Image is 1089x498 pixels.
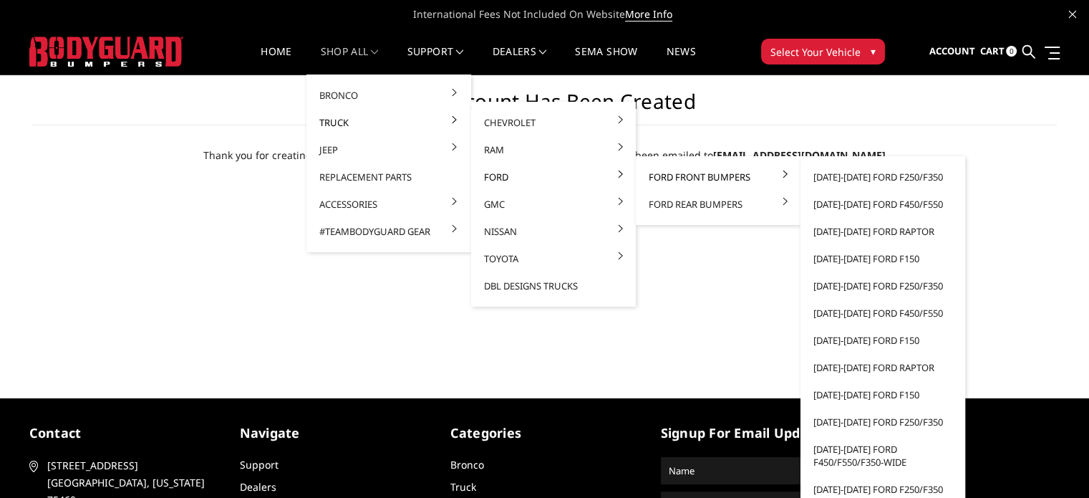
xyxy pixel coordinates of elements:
[450,480,476,494] a: Truck
[32,147,1057,164] p: Thank you for creating your account at BODYGUARD BUMPERS. Your account details have been emailed to
[29,37,183,67] img: BODYGUARD BUMPERS
[240,423,429,443] h5: Navigate
[806,436,959,476] a: [DATE]-[DATE] Ford F450/F550/F350-wide
[806,218,959,245] a: [DATE]-[DATE] Ford Raptor
[806,408,959,436] a: [DATE]-[DATE] Ford F250/F350
[312,136,465,163] a: Jeep
[806,354,959,381] a: [DATE]-[DATE] Ford Raptor
[625,7,672,21] a: More Info
[477,218,630,245] a: Nissan
[770,44,861,59] span: Select Your Vehicle
[240,480,276,494] a: Dealers
[806,245,959,272] a: [DATE]-[DATE] Ford F150
[806,327,959,354] a: [DATE]-[DATE] Ford F150
[929,32,974,71] a: Account
[979,44,1004,57] span: Cart
[871,44,876,59] span: ▾
[450,458,484,471] a: Bronco
[477,136,630,163] a: Ram
[321,47,379,75] a: shop all
[312,191,465,218] a: Accessories
[312,163,465,191] a: Replacement Parts
[477,109,630,136] a: Chevrolet
[493,47,547,75] a: Dealers
[979,32,1017,71] a: Cart 0
[1006,46,1017,57] span: 0
[663,459,848,482] input: Name
[477,245,630,272] a: Toyota
[806,300,959,327] a: [DATE]-[DATE] Ford F450/F550
[477,163,630,191] a: Ford
[806,163,959,191] a: [DATE]-[DATE] Ford F250/F350
[29,423,218,443] h5: contact
[407,47,464,75] a: Support
[261,47,291,75] a: Home
[761,39,885,64] button: Select Your Vehicle
[450,423,639,443] h5: Categories
[806,191,959,218] a: [DATE]-[DATE] Ford F450/F550
[312,82,465,109] a: Bronco
[666,47,695,75] a: News
[1017,429,1089,498] iframe: Chat Widget
[806,381,959,408] a: [DATE]-[DATE] Ford F150
[240,458,279,471] a: Support
[477,272,630,300] a: DBL Designs Trucks
[477,191,630,218] a: GMC
[661,423,850,443] h5: signup for email updates
[929,44,974,57] span: Account
[713,148,886,162] strong: [EMAIL_ADDRESS][DOMAIN_NAME]
[642,191,795,218] a: Ford Rear Bumpers
[312,218,465,245] a: #TeamBodyguard Gear
[312,109,465,136] a: Truck
[32,90,1057,125] h1: Your account has been created
[575,47,637,75] a: SEMA Show
[642,163,795,191] a: Ford Front Bumpers
[806,272,959,300] a: [DATE]-[DATE] Ford F250/F350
